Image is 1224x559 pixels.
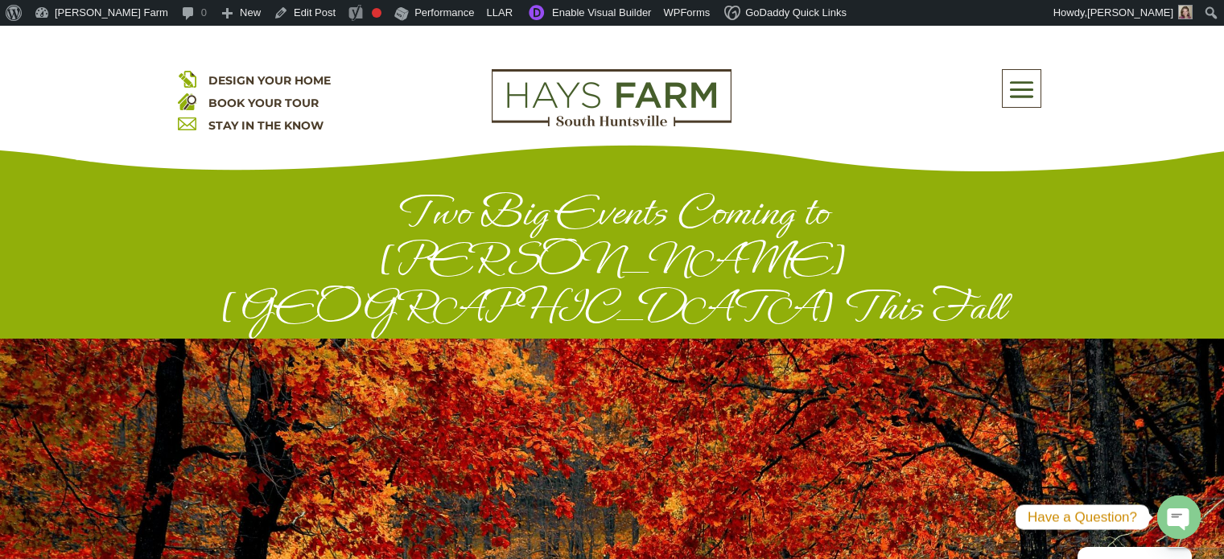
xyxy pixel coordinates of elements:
img: Logo [492,69,732,127]
img: book your home tour [178,92,196,110]
a: BOOK YOUR TOUR [208,96,319,110]
a: STAY IN THE KNOW [208,118,324,133]
span: [PERSON_NAME] [1087,6,1173,18]
a: hays farm homes huntsville development [492,116,732,130]
div: Focus keyphrase not set [372,8,381,18]
h1: Two Big Events Coming to [PERSON_NAME][GEOGRAPHIC_DATA] This Fall [178,188,1047,339]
